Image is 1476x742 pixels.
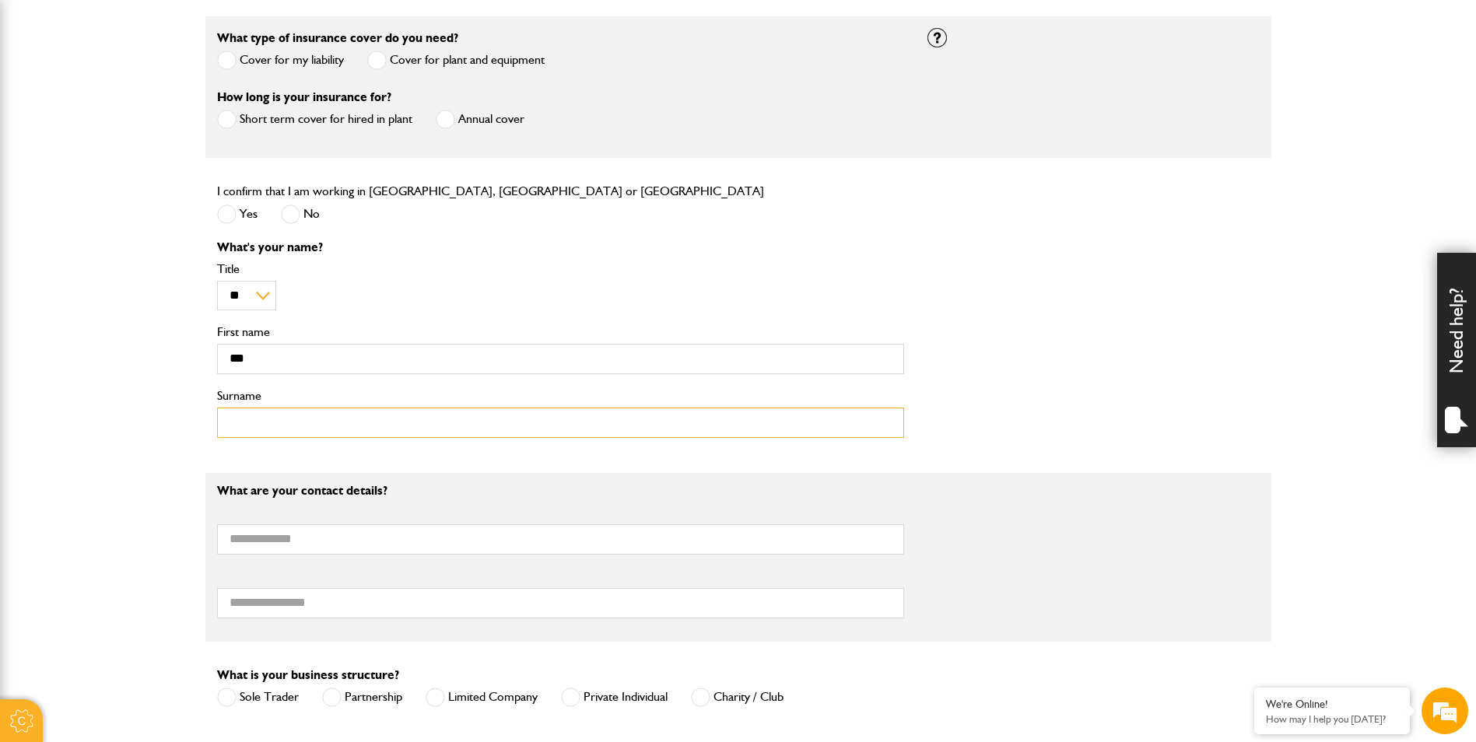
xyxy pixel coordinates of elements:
[217,485,904,497] p: What are your contact details?
[217,263,904,275] label: Title
[1266,698,1398,711] div: We're Online!
[20,282,284,466] textarea: Type your message and hit 'Enter'
[217,241,904,254] p: What's your name?
[561,688,668,707] label: Private Individual
[217,51,344,70] label: Cover for my liability
[217,205,258,224] label: Yes
[217,326,904,338] label: First name
[212,479,282,500] em: Start Chat
[426,688,538,707] label: Limited Company
[217,32,458,44] label: What type of insurance cover do you need?
[20,236,284,270] input: Enter your phone number
[322,688,402,707] label: Partnership
[26,86,65,108] img: d_20077148190_company_1631870298795_20077148190
[436,110,524,129] label: Annual cover
[691,688,784,707] label: Charity / Club
[367,51,545,70] label: Cover for plant and equipment
[20,190,284,224] input: Enter your email address
[20,144,284,178] input: Enter your last name
[1266,713,1398,725] p: How may I help you today?
[217,110,412,129] label: Short term cover for hired in plant
[217,91,391,103] label: How long is your insurance for?
[217,185,764,198] label: I confirm that I am working in [GEOGRAPHIC_DATA], [GEOGRAPHIC_DATA] or [GEOGRAPHIC_DATA]
[1437,253,1476,447] div: Need help?
[217,688,299,707] label: Sole Trader
[217,669,399,681] label: What is your business structure?
[255,8,293,45] div: Minimize live chat window
[217,390,904,402] label: Surname
[81,87,261,107] div: Chat with us now
[281,205,320,224] label: No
